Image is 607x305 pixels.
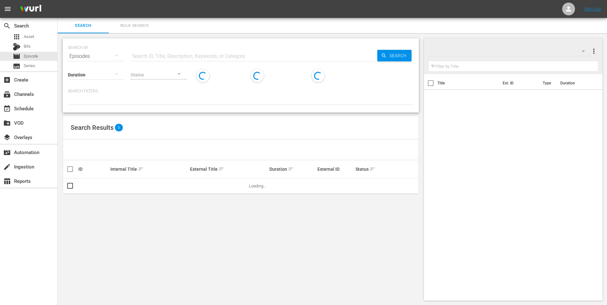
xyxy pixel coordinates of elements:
[590,47,598,55] span: more_vert
[24,34,34,40] span: Asset
[584,6,601,12] a: Sign Out
[3,76,11,84] span: Create
[4,5,12,13] span: menu
[219,166,224,172] span: sort
[370,166,375,172] span: sort
[556,74,595,92] th: Duration
[138,166,144,172] span: sort
[68,47,124,65] div: Episodes
[288,166,294,172] span: sort
[3,119,11,127] span: VOD
[13,52,20,60] span: Episode
[3,163,11,171] span: Ingestion
[437,74,499,92] th: Title
[499,74,539,92] th: Ext. ID
[113,22,156,29] span: Bulk Search
[3,134,11,141] span: Overlays
[115,124,123,131] span: 0
[269,165,315,173] div: Duration
[24,53,38,59] span: Episode
[355,165,386,173] div: Status
[3,22,11,30] span: Search
[3,105,11,113] span: Schedule
[13,33,20,41] span: Asset
[387,50,411,61] span: Search
[13,62,20,70] span: Series
[13,43,20,51] div: Bits
[3,90,11,98] span: Channels
[71,124,114,131] span: Search Results
[317,167,354,172] div: External ID
[190,165,268,173] div: External Title
[249,184,266,188] span: Loading...
[78,167,108,172] div: ID
[3,177,11,185] span: Reports
[61,22,105,29] span: Search
[110,165,188,173] div: Internal Title
[539,74,556,92] th: Type
[590,43,598,59] button: more_vert
[15,2,46,17] img: ans4CAIJ8jUAAAAAAAAAAAAAAAAAAAAAAAAgQb4GAAAAAAAAAAAAAAAAAAAAAAAAJMjXAAAAAAAAAAAAAAAAAAAAAAAAgAT5G...
[3,149,11,156] span: Automation
[24,63,35,69] span: Series
[377,50,411,61] button: Search
[24,43,31,50] span: Bits
[68,89,414,94] p: Search Filters:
